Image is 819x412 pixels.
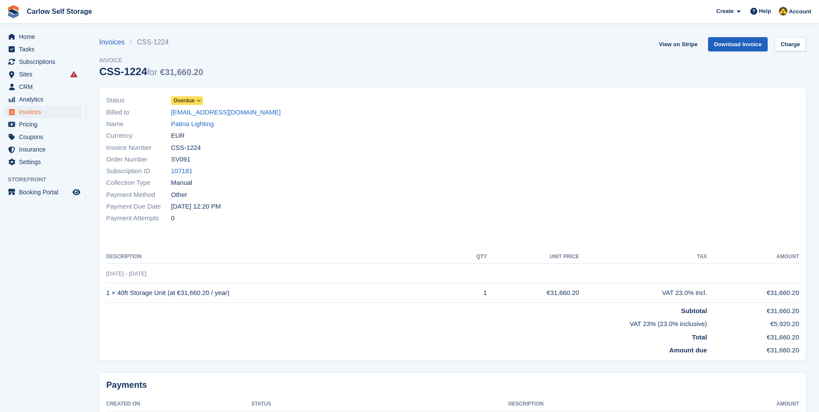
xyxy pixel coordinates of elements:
span: Status [106,95,171,105]
span: Analytics [19,93,71,105]
span: Billed to [106,108,171,117]
td: €5,920.20 [707,316,799,329]
a: menu [4,68,82,80]
th: Amount [707,250,799,264]
td: €31,660.20 [707,342,799,355]
th: Unit Price [487,250,579,264]
a: Overdue [171,95,203,105]
span: Payment Method [106,190,171,200]
a: Patina Lighting [171,119,214,129]
span: Storefront [8,175,86,184]
a: menu [4,156,82,168]
time: 2025-09-10 11:20:39 UTC [171,202,221,212]
span: Pricing [19,118,71,130]
a: Charge [775,37,806,51]
th: Description [106,250,457,264]
a: View on Stripe [655,37,701,51]
th: Description [508,397,698,411]
td: €31,660.20 [487,283,579,303]
img: Kevin Moore [779,7,787,16]
span: Name [106,119,171,129]
span: Invoice [99,56,203,65]
span: Home [19,31,71,43]
span: Settings [19,156,71,168]
span: [DATE] - [DATE] [106,270,146,277]
a: menu [4,118,82,130]
nav: breadcrumbs [99,37,203,48]
span: EUR [171,131,185,141]
span: Currency [106,131,171,141]
a: Invoices [99,37,130,48]
a: 107181 [171,166,193,176]
span: Help [759,7,771,16]
a: Preview store [71,187,82,197]
span: Manual [171,178,192,188]
th: Created On [106,397,251,411]
span: Other [171,190,187,200]
span: 0 [171,213,174,223]
strong: Subtotal [681,307,707,314]
span: CSS-1224 [171,143,201,153]
span: Invoices [19,106,71,118]
span: Create [716,7,734,16]
td: €31,660.20 [707,283,799,303]
img: stora-icon-8386f47178a22dfd0bd8f6a31ec36ba5ce8667c1dd55bd0f319d3a0aa187defe.svg [7,5,20,18]
span: Coupons [19,131,71,143]
span: Payment Attempts [106,213,171,223]
td: 1 [457,283,487,303]
span: Booking Portal [19,186,71,198]
td: VAT 23% (23.0% inclusive) [106,316,707,329]
a: [EMAIL_ADDRESS][DOMAIN_NAME] [171,108,281,117]
th: Status [251,397,508,411]
a: menu [4,43,82,55]
span: Order Number [106,155,171,165]
div: VAT 23.0% incl. [579,288,707,298]
span: €31,660.20 [160,67,203,77]
i: Smart entry sync failures have occurred [70,71,77,78]
span: Overdue [174,97,195,105]
span: Account [789,7,811,16]
span: Insurance [19,143,71,155]
a: menu [4,31,82,43]
a: menu [4,93,82,105]
span: Invoice Number [106,143,171,153]
h2: Payments [106,380,799,390]
td: €31,660.20 [707,302,799,316]
a: menu [4,186,82,198]
a: Carlow Self Storage [23,4,95,19]
span: SV091 [171,155,190,165]
span: Tasks [19,43,71,55]
td: 1 × 40ft Storage Unit (at €31,660.20 / year) [106,283,457,303]
span: Sites [19,68,71,80]
a: menu [4,106,82,118]
a: menu [4,56,82,68]
span: CRM [19,81,71,93]
div: CSS-1224 [99,66,203,77]
th: Amount [698,397,799,411]
span: for [147,67,157,77]
span: Collection Type [106,178,171,188]
span: Subscriptions [19,56,71,68]
a: menu [4,131,82,143]
span: Payment Due Date [106,202,171,212]
a: menu [4,143,82,155]
th: QTY [457,250,487,264]
a: menu [4,81,82,93]
strong: Amount due [669,346,707,354]
strong: Total [692,333,707,341]
td: €31,660.20 [707,329,799,342]
span: Subscription ID [106,166,171,176]
a: Download Invoice [708,37,768,51]
th: Tax [579,250,707,264]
